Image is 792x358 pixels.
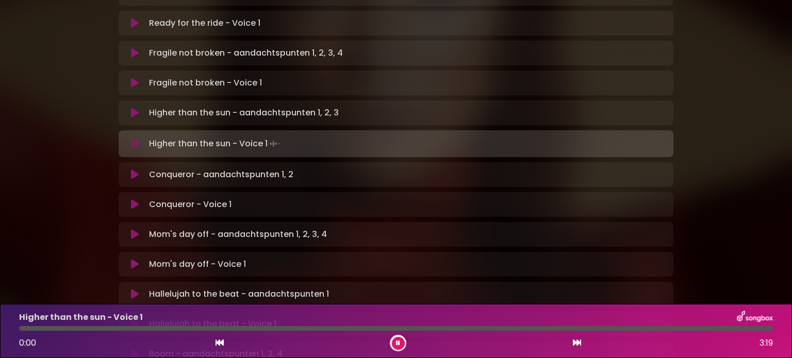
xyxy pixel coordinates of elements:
p: Higher than the sun - Voice 1 [19,311,143,323]
span: 0:00 [19,337,36,349]
p: Conqueror - aandachtspunten 1, 2 [149,168,293,181]
p: Mom's day off - Voice 1 [149,258,246,270]
p: Fragile not broken - Voice 1 [149,77,262,89]
p: Mom's day off - aandachtspunten 1, 2, 3, 4 [149,228,327,241]
p: Fragile not broken - aandachtspunten 1, 2, 3, 4 [149,47,343,59]
p: Hallelujah to the beat - aandachtspunten 1 [149,288,329,300]
p: Higher than the sun - aandachtspunten 1, 2, 3 [149,107,339,119]
img: waveform4.gif [268,137,282,151]
p: Ready for the ride - Voice 1 [149,17,260,29]
p: Conqueror - Voice 1 [149,198,232,211]
p: Higher than the sun - Voice 1 [149,137,282,151]
img: songbox-logo-white.png [737,311,773,324]
span: 3:19 [760,337,773,349]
